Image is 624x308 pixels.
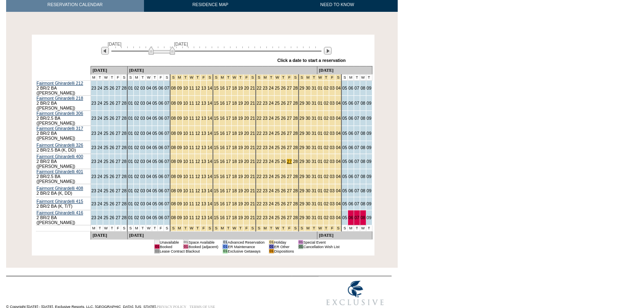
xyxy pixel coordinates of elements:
[189,101,194,106] a: 11
[37,143,83,147] a: Fairmont Ghirardelli 326
[134,159,139,164] a: 02
[367,131,372,136] a: 09
[97,131,102,136] a: 24
[348,86,353,90] a: 06
[299,101,304,106] a: 29
[293,145,298,150] a: 28
[263,145,268,150] a: 23
[146,86,151,90] a: 04
[110,101,115,106] a: 26
[342,101,347,106] a: 05
[115,101,120,106] a: 27
[97,86,102,90] a: 24
[214,145,219,150] a: 15
[171,116,176,121] a: 08
[104,116,108,121] a: 25
[146,159,151,164] a: 04
[354,116,359,121] a: 07
[257,131,261,136] a: 22
[128,174,133,179] a: 01
[146,145,151,150] a: 04
[281,145,286,150] a: 26
[122,145,126,150] a: 28
[104,101,108,106] a: 25
[305,101,310,106] a: 30
[348,159,353,164] a: 06
[269,131,274,136] a: 24
[201,101,206,106] a: 13
[354,86,359,90] a: 07
[134,131,139,136] a: 02
[195,145,200,150] a: 12
[244,116,249,121] a: 20
[189,159,194,164] a: 11
[312,86,316,90] a: 31
[269,86,274,90] a: 24
[164,159,169,164] a: 07
[97,145,102,150] a: 24
[361,86,365,90] a: 08
[110,174,115,179] a: 26
[330,86,334,90] a: 03
[115,86,120,90] a: 27
[287,86,292,90] a: 27
[171,145,176,150] a: 08
[91,145,96,150] a: 23
[201,145,206,150] a: 13
[299,145,304,150] a: 29
[269,101,274,106] a: 24
[171,131,176,136] a: 08
[330,116,334,121] a: 03
[312,131,316,136] a: 31
[275,131,280,136] a: 25
[189,131,194,136] a: 11
[293,159,298,164] a: 28
[275,159,280,164] a: 25
[367,159,372,164] a: 09
[348,145,353,150] a: 06
[263,131,268,136] a: 23
[104,145,108,150] a: 25
[226,131,231,136] a: 17
[244,159,249,164] a: 20
[207,101,212,106] a: 14
[263,116,268,121] a: 23
[201,116,206,121] a: 13
[110,86,115,90] a: 26
[318,159,323,164] a: 01
[122,174,126,179] a: 28
[367,116,372,121] a: 09
[232,159,237,164] a: 18
[214,116,219,121] a: 15
[330,159,334,164] a: 03
[201,86,206,90] a: 13
[281,131,286,136] a: 26
[177,131,182,136] a: 09
[330,145,334,150] a: 03
[115,131,120,136] a: 27
[348,116,353,121] a: 06
[238,145,243,150] a: 19
[110,131,115,136] a: 26
[110,145,115,150] a: 26
[37,154,83,159] a: Fairmont Ghirardelli 400
[281,86,286,90] a: 26
[354,131,359,136] a: 07
[128,101,133,106] a: 01
[336,145,341,150] a: 04
[232,116,237,121] a: 18
[207,145,212,150] a: 14
[177,159,182,164] a: 09
[153,101,157,106] a: 05
[146,174,151,179] a: 04
[128,145,133,150] a: 01
[263,159,268,164] a: 23
[361,101,365,106] a: 08
[189,145,194,150] a: 11
[140,174,145,179] a: 03
[201,159,206,164] a: 13
[164,145,169,150] a: 07
[250,116,255,121] a: 21
[195,159,200,164] a: 12
[299,116,304,121] a: 29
